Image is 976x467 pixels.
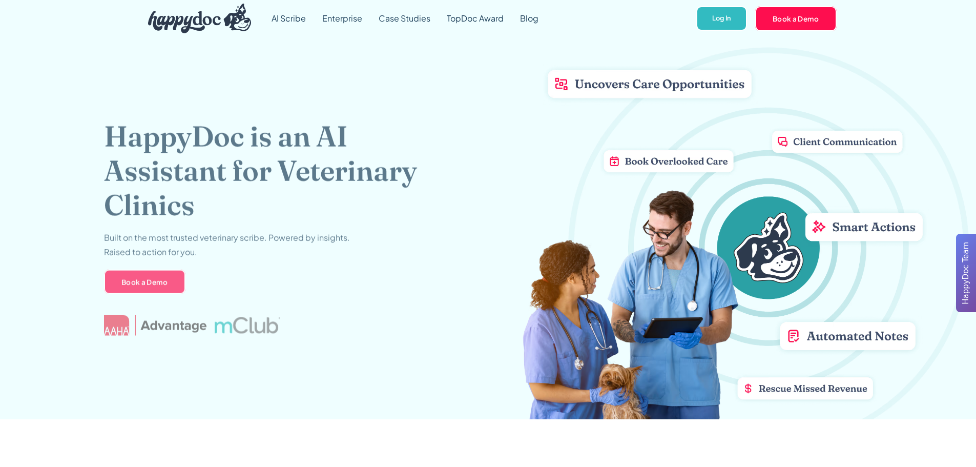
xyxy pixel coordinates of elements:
img: HappyDoc Logo: A happy dog with his ear up, listening. [148,4,252,33]
img: mclub logo [214,317,280,333]
img: AAHA Advantage logo [104,315,206,335]
p: Built on the most trusted veterinary scribe. Powered by insights. Raised to action for you. [104,230,350,259]
a: home [140,1,252,36]
a: Book a Demo [104,270,185,294]
a: Book a Demo [755,6,837,31]
a: Log In [696,6,747,31]
h1: HappyDoc is an AI Assistant for Veterinary Clinics [104,119,450,222]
